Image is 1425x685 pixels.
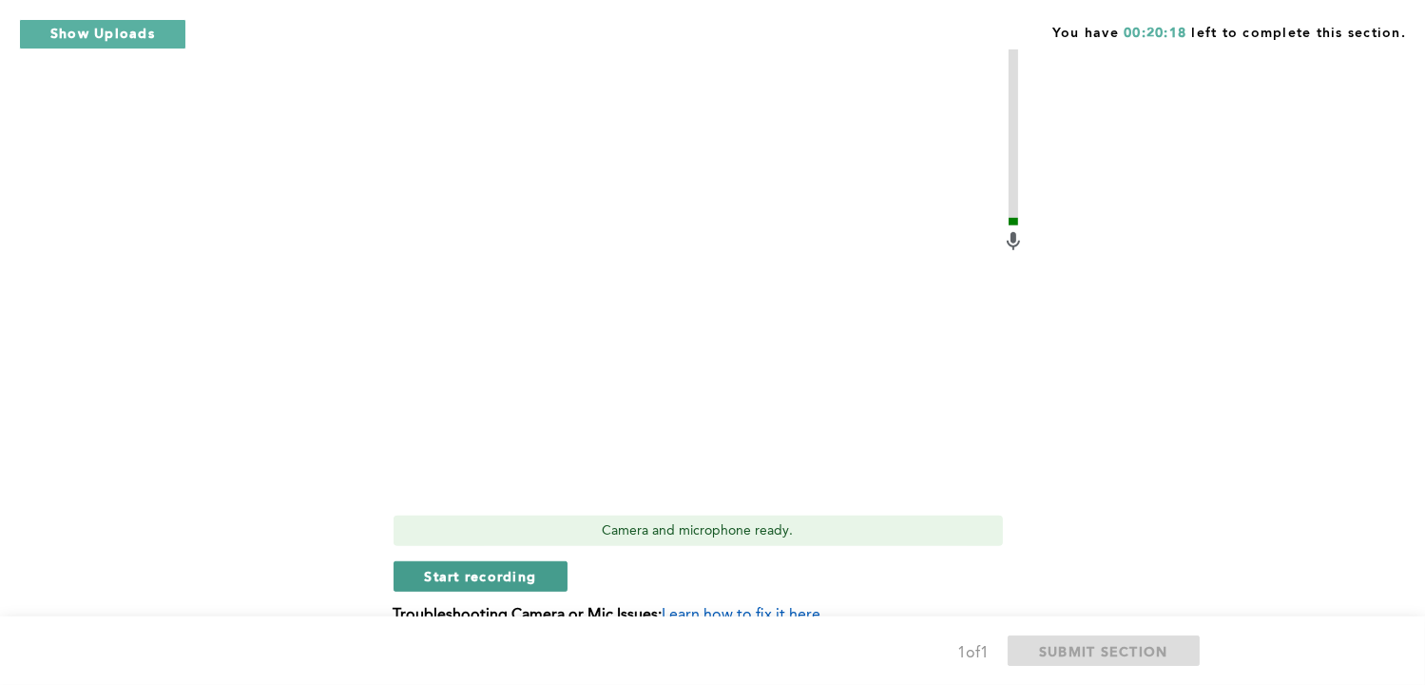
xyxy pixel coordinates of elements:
span: Learn how to fix it here. [663,608,825,623]
b: Troubleshooting Camera or Mic Issues: [394,608,663,623]
button: Show Uploads [19,19,186,49]
div: Camera and microphone ready. [394,516,1003,546]
span: You have left to complete this section. [1052,19,1406,43]
button: Start recording [394,561,568,592]
button: SUBMIT SECTION [1008,636,1200,666]
span: 00:20:18 [1124,27,1186,40]
div: 1 of 1 [957,640,989,667]
span: Start recording [425,567,537,585]
span: SUBMIT SECTION [1039,642,1168,660]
